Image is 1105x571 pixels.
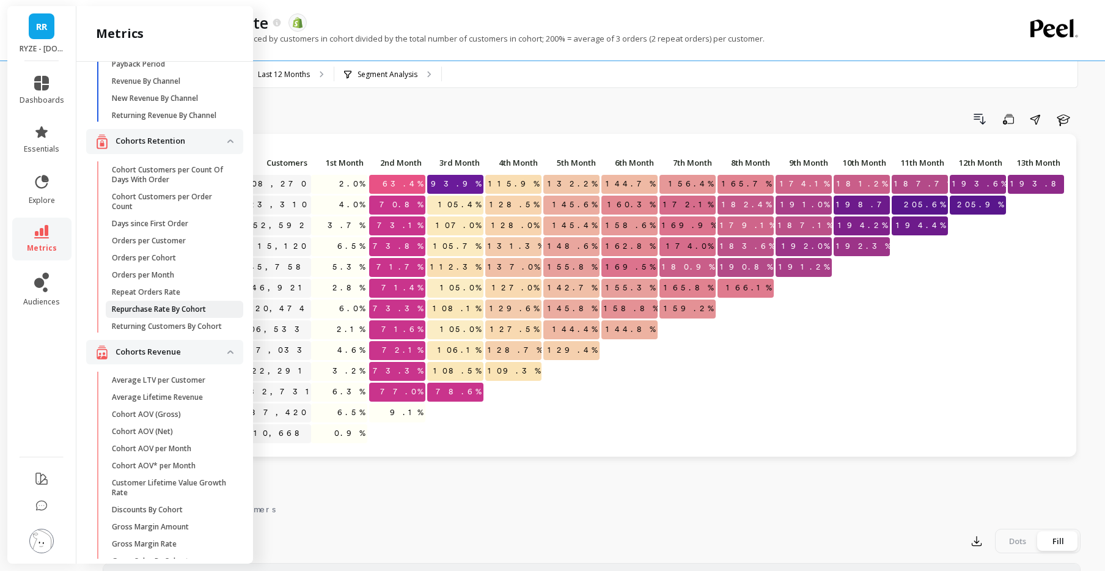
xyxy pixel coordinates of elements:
span: 73.3% [370,362,425,380]
p: Payback Period [112,59,165,69]
span: 106.1% [435,341,483,359]
span: 77.0% [378,383,425,401]
p: Repurchase Rate By Cohort [112,304,206,314]
a: 10,668 [251,424,311,443]
span: 193.6% [950,175,1009,193]
a: 208,270 [241,175,311,193]
span: 4th Month [488,158,538,168]
span: 112.3% [428,258,483,276]
span: 145.6% [550,196,600,214]
span: 71.4% [379,279,425,297]
p: Customer Lifetime Value Growth Rate [112,478,229,498]
p: Last 12 Months [258,70,310,79]
p: 10th Month [834,154,890,171]
span: 165.8% [661,279,716,297]
p: Average Lifetime Revenue [112,392,203,402]
p: Returning Customers By Cohort [112,322,222,331]
span: 71.6% [379,320,425,339]
span: 158.8% [601,300,661,318]
span: 78.6% [433,383,483,401]
p: Returning Revenue By Channel [112,111,216,120]
p: Gross Margin Rate [112,539,177,549]
span: 63.4% [380,175,425,193]
a: 123,310 [238,196,312,214]
span: 128.7% [485,341,545,359]
a: 220,474 [245,300,311,318]
span: 194.2% [835,216,890,235]
span: 4.6% [335,341,367,359]
p: 7th Month [659,154,716,171]
span: 155.8% [545,258,600,276]
p: Days since First Order [112,219,188,229]
span: 6.5% [335,237,367,256]
span: 194.4% [894,216,948,235]
span: 169.5% [603,258,658,276]
a: 222,291 [241,362,311,380]
span: 115.9% [486,175,541,193]
p: Revenue By Channel [112,76,180,86]
p: Cohort AOV per Month [112,444,191,454]
span: 13th Month [1010,158,1060,168]
p: 3rd Month [427,154,483,171]
span: 10th Month [836,158,886,168]
p: Cohort AOV (Gross) [112,410,181,419]
span: 9th Month [778,158,828,168]
span: metrics [27,243,57,253]
a: 145,758 [238,258,312,276]
p: Cohorts Retention [116,135,227,147]
span: 144.8% [603,320,658,339]
span: 12th Month [952,158,1002,168]
span: 70.8% [377,196,425,214]
p: Orders per Month [112,270,174,280]
span: 0.9% [332,424,367,443]
div: Dots [997,531,1038,551]
span: 193.8% [1008,175,1072,193]
span: 187.7% [892,175,955,193]
div: Toggle SortBy [543,154,601,173]
span: 187.1% [776,216,835,235]
div: Toggle SortBy [601,154,659,173]
span: 174.0% [664,237,716,256]
span: 132.2% [545,175,600,193]
span: 156.4% [666,175,716,193]
span: 93.9% [428,175,483,193]
p: Orders per Cohort [112,253,176,263]
span: 144.4% [550,320,600,339]
span: 148.6% [545,237,600,256]
span: 2nd Month [372,158,422,168]
p: 2nd Month [369,154,425,171]
a: 182,731 [238,383,318,401]
p: 13th Month [1008,154,1064,171]
div: Toggle SortBy [949,154,1007,173]
span: 73.1% [375,216,425,235]
span: 3rd Month [430,158,480,168]
a: 246,921 [241,279,311,297]
span: 131.3% [485,237,546,256]
p: 8th Month [718,154,774,171]
span: 4.0% [337,196,367,214]
span: 179.1% [718,216,777,235]
span: RR [36,20,47,34]
span: 129.6% [487,300,541,318]
p: 4th Month [485,154,541,171]
span: 159.2% [661,300,716,318]
span: 3.7% [325,216,367,235]
span: dashboards [20,95,64,105]
span: 128.0% [489,216,541,235]
span: 162.8% [603,237,658,256]
img: api.shopify.svg [292,17,303,28]
span: 2.1% [334,320,367,339]
img: profile picture [29,529,54,553]
span: 127.5% [488,320,541,339]
span: 73.3% [370,300,425,318]
span: 6th Month [604,158,654,168]
p: Average LTV per Customer [112,375,205,385]
span: 1st Month [314,158,364,168]
span: 3.2% [330,362,367,380]
span: 166.1% [724,279,774,297]
span: 2.0% [337,175,367,193]
span: explore [29,196,55,205]
div: Toggle SortBy [237,154,295,173]
span: 2.8% [330,279,367,297]
span: 142.7% [545,279,600,297]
